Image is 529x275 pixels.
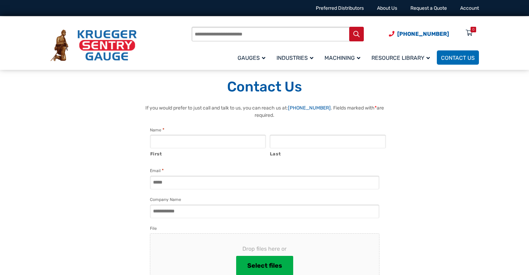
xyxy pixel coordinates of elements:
[150,149,266,157] label: First
[143,104,386,119] p: If you would prefer to just call and talk to us, you can reach us at: . Fields marked with are re...
[270,149,386,157] label: Last
[50,78,479,96] h1: Contact Us
[276,55,313,61] span: Industries
[377,5,397,11] a: About Us
[316,5,364,11] a: Preferred Distributors
[272,49,320,66] a: Industries
[288,105,331,111] a: [PHONE_NUMBER]
[441,55,475,61] span: Contact Us
[150,196,181,203] label: Company Name
[150,225,157,232] label: File
[150,127,165,134] legend: Name
[161,245,368,253] span: Drop files here or
[460,5,479,11] a: Account
[233,49,272,66] a: Gauges
[324,55,360,61] span: Machining
[238,55,265,61] span: Gauges
[371,55,430,61] span: Resource Library
[320,49,367,66] a: Machining
[50,30,137,62] img: Krueger Sentry Gauge
[397,31,449,37] span: [PHONE_NUMBER]
[472,27,474,32] div: 0
[410,5,447,11] a: Request a Quote
[367,49,437,66] a: Resource Library
[150,167,164,174] label: Email
[389,30,449,38] a: Phone Number (920) 434-8860
[437,50,479,65] a: Contact Us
